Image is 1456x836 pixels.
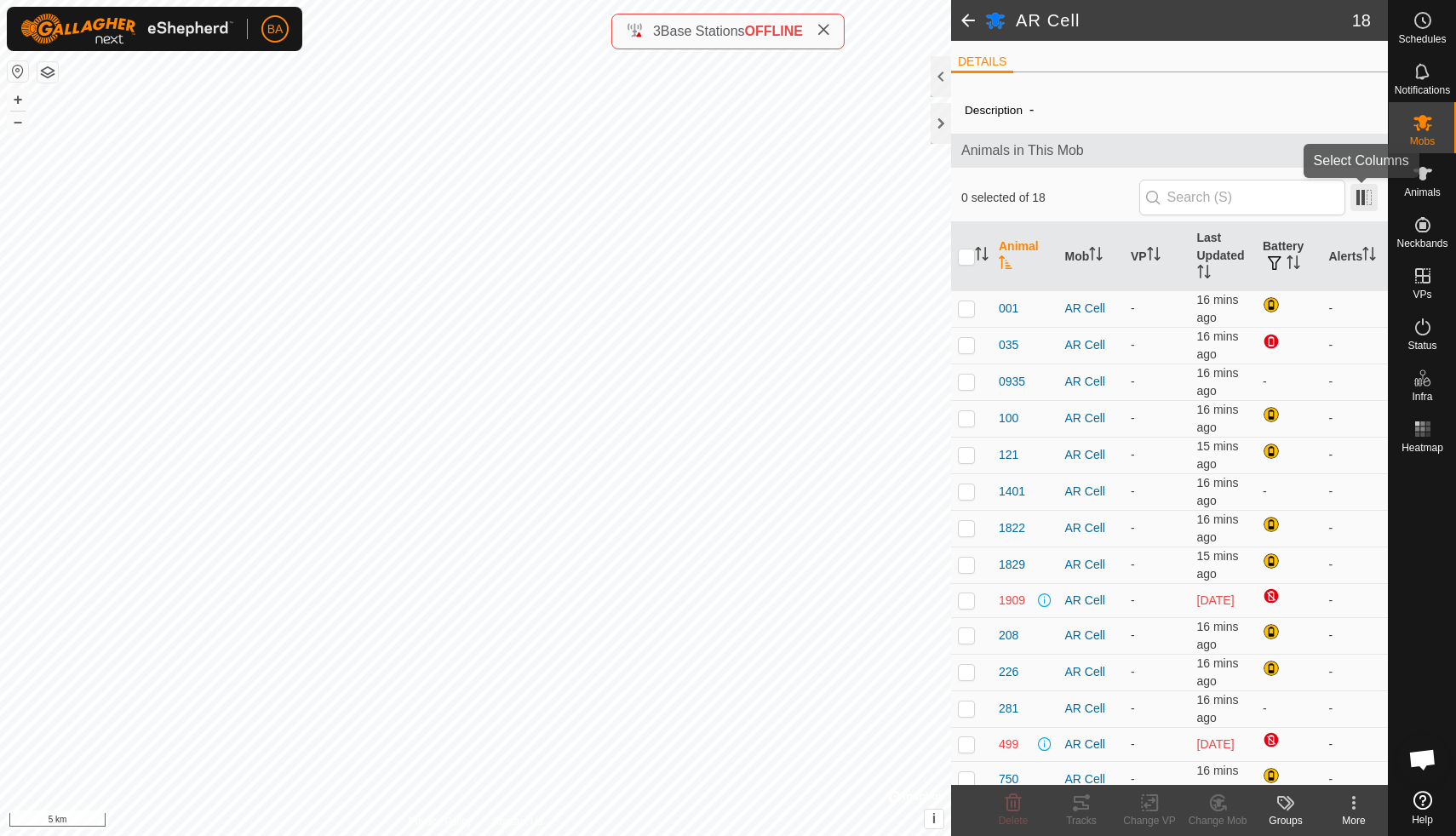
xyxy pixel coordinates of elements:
span: Neckbands [1396,238,1447,249]
app-display-virtual-paddock-transition: - [1131,448,1135,461]
span: 1909 [999,592,1025,610]
td: - [1322,690,1389,727]
app-display-virtual-paddock-transition: - [1131,772,1135,786]
p-sorticon: Activate to sort [1287,258,1300,272]
th: Animal [992,222,1058,291]
p-sorticon: Activate to sort [1089,249,1103,263]
span: 100 [999,409,1018,427]
span: 13 Sept 2025, 6:14 am [1197,593,1235,607]
div: Tracks [1047,813,1115,828]
span: Help [1412,815,1433,825]
span: 035 [999,336,1018,354]
a: Privacy Policy [408,814,472,829]
td: - [1322,437,1389,473]
div: AR Cell [1065,700,1118,718]
td: - [1322,364,1389,400]
span: 16 Sept 2025, 8:42 am [1197,620,1239,651]
span: 001 [999,300,1018,318]
th: Last Updated [1190,222,1257,291]
span: 226 [999,663,1018,681]
span: 18 [1352,8,1371,33]
h2: AR Cell [1016,10,1352,31]
th: VP [1124,222,1190,291]
span: 16 Sept 2025, 8:43 am [1197,439,1239,471]
p-sorticon: Activate to sort [999,258,1012,272]
td: - [1322,583,1389,617]
span: 17 Aug 2025, 10:42 pm [1197,737,1235,751]
span: 16 Sept 2025, 8:42 am [1197,512,1239,544]
li: DETAILS [951,53,1013,73]
td: - [1256,364,1322,400]
span: 16 Sept 2025, 8:42 am [1197,693,1239,724]
div: Change VP [1115,813,1184,828]
div: AR Cell [1065,736,1118,753]
td: - [1322,654,1389,690]
td: - [1322,400,1389,437]
th: Mob [1058,222,1125,291]
div: AR Cell [1065,592,1118,610]
span: Notifications [1395,85,1450,95]
button: Reset Map [8,61,28,82]
p-sorticon: Activate to sort [1147,249,1161,263]
p-sorticon: Activate to sort [1197,267,1211,281]
td: - [1256,473,1322,510]
div: AR Cell [1065,556,1118,574]
label: Description [965,104,1023,117]
div: Groups [1252,813,1320,828]
div: AR Cell [1065,446,1118,464]
div: Open chat [1397,734,1448,785]
span: 750 [999,770,1018,788]
td: - [1322,617,1389,654]
app-display-virtual-paddock-transition: - [1131,521,1135,535]
span: 0935 [999,373,1025,391]
span: 16 Sept 2025, 8:43 am [1197,366,1239,398]
a: Help [1389,784,1456,832]
span: 16 Sept 2025, 8:42 am [1197,476,1239,507]
span: Schedules [1398,34,1446,44]
div: AR Cell [1065,373,1118,391]
span: Infra [1412,392,1432,402]
span: 208 [999,627,1018,644]
app-display-virtual-paddock-transition: - [1131,301,1135,315]
td: - [1322,473,1389,510]
app-display-virtual-paddock-transition: - [1131,338,1135,352]
span: i [932,811,936,826]
app-display-virtual-paddock-transition: - [1131,628,1135,642]
div: AR Cell [1065,663,1118,681]
span: 499 [999,736,1018,753]
span: Delete [999,815,1029,827]
td: - [1256,690,1322,727]
td: - [1322,290,1389,327]
button: Map Layers [37,62,58,83]
a: Contact Us [492,814,542,829]
div: AR Cell [1065,336,1118,354]
span: 1829 [999,556,1025,574]
span: - [1023,95,1040,123]
app-display-virtual-paddock-transition: - [1131,375,1135,388]
app-display-virtual-paddock-transition: - [1131,701,1135,715]
span: 121 [999,446,1018,464]
img: Gallagher Logo [20,14,233,44]
span: Base Stations [661,24,745,38]
div: AR Cell [1065,300,1118,318]
app-display-virtual-paddock-transition: - [1131,593,1135,607]
span: 16 Sept 2025, 8:42 am [1197,403,1239,434]
span: 16 Sept 2025, 8:42 am [1197,293,1239,324]
th: Battery [1256,222,1322,291]
span: 281 [999,700,1018,718]
app-display-virtual-paddock-transition: - [1131,411,1135,425]
span: Heatmap [1402,443,1443,453]
span: 16 Sept 2025, 8:42 am [1197,329,1239,361]
span: 1822 [999,519,1025,537]
span: Animals in This Mob [961,140,1378,161]
span: OFFLINE [745,24,803,38]
span: 16 Sept 2025, 8:43 am [1197,656,1239,688]
span: 1401 [999,483,1025,501]
td: - [1322,727,1389,761]
div: AR Cell [1065,627,1118,644]
td: - [1322,547,1389,583]
td: - [1322,761,1389,798]
div: AR Cell [1065,409,1118,427]
span: Animals [1404,187,1441,198]
div: AR Cell [1065,483,1118,501]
